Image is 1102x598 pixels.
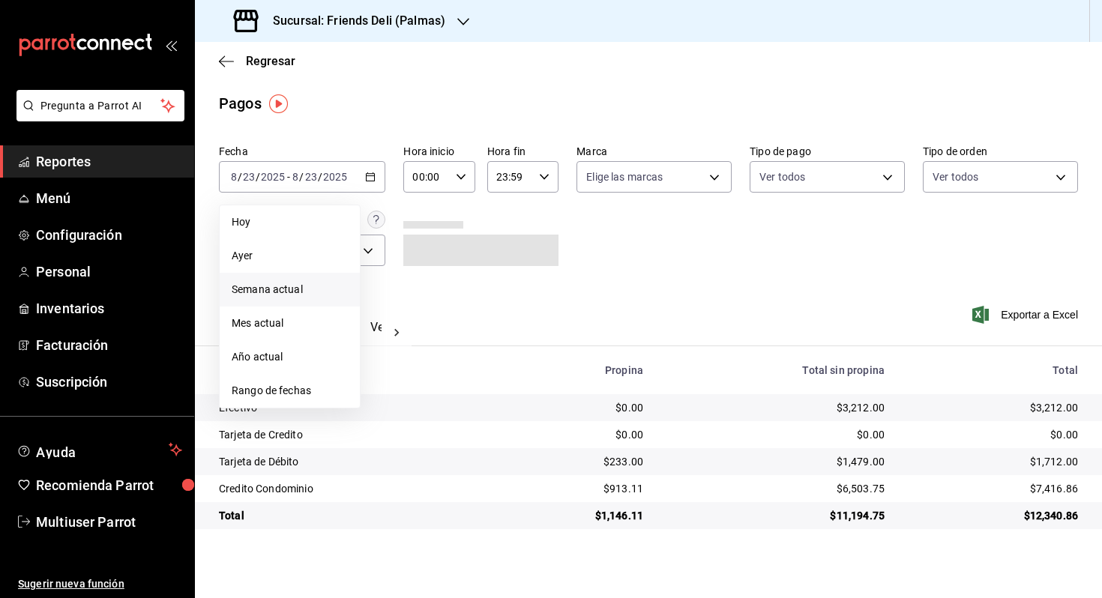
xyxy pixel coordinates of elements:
[219,54,295,68] button: Regresar
[219,146,385,157] label: Fecha
[909,454,1078,469] div: $1,712.00
[232,248,348,264] span: Ayer
[292,171,299,183] input: --
[909,508,1078,523] div: $12,340.86
[503,427,643,442] div: $0.00
[238,171,242,183] span: /
[219,92,262,115] div: Pagos
[759,169,805,184] span: Ver todos
[36,188,182,208] span: Menú
[269,94,288,113] img: Tooltip marker
[287,171,290,183] span: -
[232,282,348,298] span: Semana actual
[18,576,182,592] span: Sugerir nueva función
[232,315,348,331] span: Mes actual
[667,427,885,442] div: $0.00
[36,298,182,318] span: Inventarios
[318,171,322,183] span: /
[36,262,182,282] span: Personal
[219,454,479,469] div: Tarjeta de Débito
[10,109,184,124] a: Pregunta a Parrot AI
[36,372,182,392] span: Suscripción
[232,383,348,399] span: Rango de fechas
[242,171,256,183] input: --
[933,169,978,184] span: Ver todos
[260,171,286,183] input: ----
[16,90,184,121] button: Pregunta a Parrot AI
[503,454,643,469] div: $233.00
[667,364,885,376] div: Total sin propina
[219,427,479,442] div: Tarjeta de Credito
[36,512,182,532] span: Multiuser Parrot
[750,146,905,157] label: Tipo de pago
[261,12,445,30] h3: Sucursal: Friends Deli (Palmas)
[370,320,427,345] button: Ver pagos
[36,151,182,172] span: Reportes
[487,146,558,157] label: Hora fin
[232,349,348,365] span: Año actual
[909,427,1078,442] div: $0.00
[36,225,182,245] span: Configuración
[975,306,1078,324] button: Exportar a Excel
[667,454,885,469] div: $1,479.00
[909,400,1078,415] div: $3,212.00
[667,481,885,496] div: $6,503.75
[246,54,295,68] span: Regresar
[36,335,182,355] span: Facturación
[36,441,163,459] span: Ayuda
[586,169,663,184] span: Elige las marcas
[667,508,885,523] div: $11,194.75
[503,481,643,496] div: $913.11
[403,146,475,157] label: Hora inicio
[322,171,348,183] input: ----
[256,171,260,183] span: /
[667,400,885,415] div: $3,212.00
[304,171,318,183] input: --
[299,171,304,183] span: /
[232,214,348,230] span: Hoy
[165,39,177,51] button: open_drawer_menu
[503,400,643,415] div: $0.00
[909,364,1078,376] div: Total
[909,481,1078,496] div: $7,416.86
[230,171,238,183] input: --
[219,508,479,523] div: Total
[503,508,643,523] div: $1,146.11
[40,98,161,114] span: Pregunta a Parrot AI
[36,475,182,495] span: Recomienda Parrot
[503,364,643,376] div: Propina
[219,481,479,496] div: Credito Condominio
[923,146,1078,157] label: Tipo de orden
[576,146,732,157] label: Marca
